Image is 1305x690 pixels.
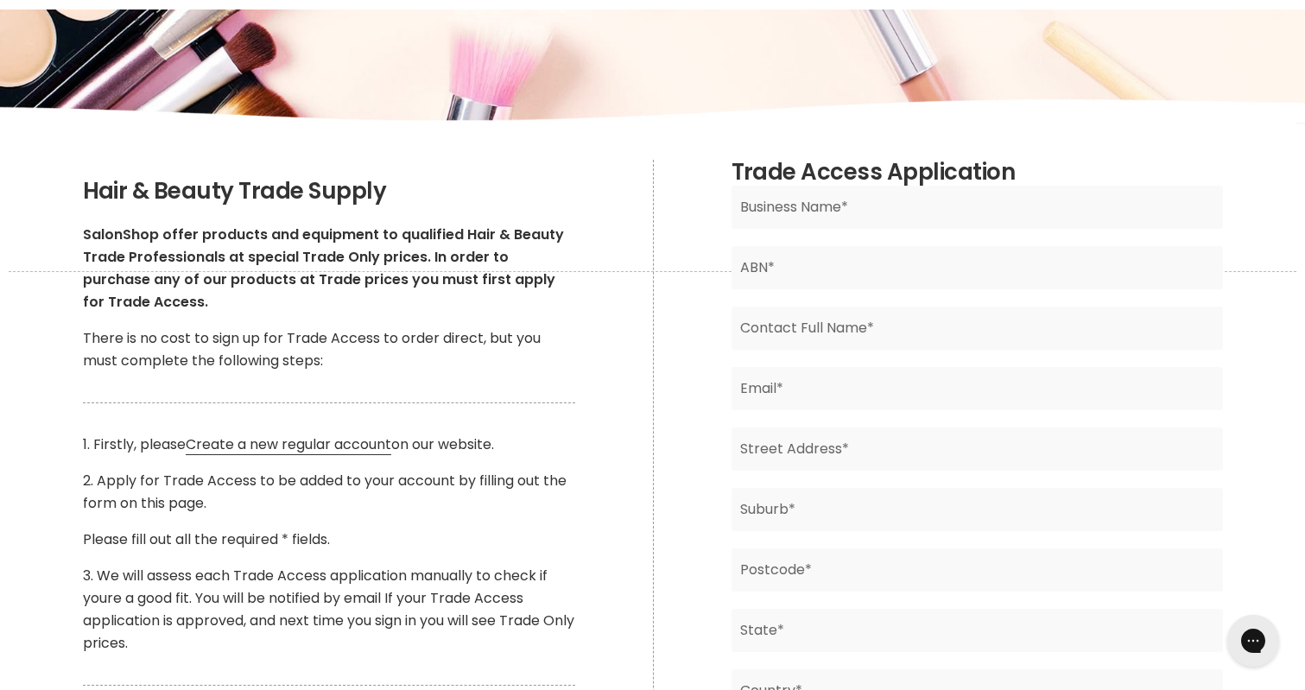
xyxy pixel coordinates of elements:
[732,160,1223,186] h2: Trade Access Application
[83,224,575,313] p: SalonShop offer products and equipment to qualified Hair & Beauty Trade Professionals at special ...
[186,434,391,455] a: Create a new regular account
[83,434,575,456] p: 1. Firstly, please on our website.
[1219,609,1288,673] iframe: Gorgias live chat messenger
[83,327,575,372] p: There is no cost to sign up for Trade Access to order direct, but you must complete the following...
[83,179,575,205] h2: Hair & Beauty Trade Supply
[83,529,575,551] p: Please fill out all the required * fields.
[83,565,575,655] p: 3. We will assess each Trade Access application manually to check if youre a good fit. You will b...
[83,470,575,515] p: 2. Apply for Trade Access to be added to your account by filling out the form on this page.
